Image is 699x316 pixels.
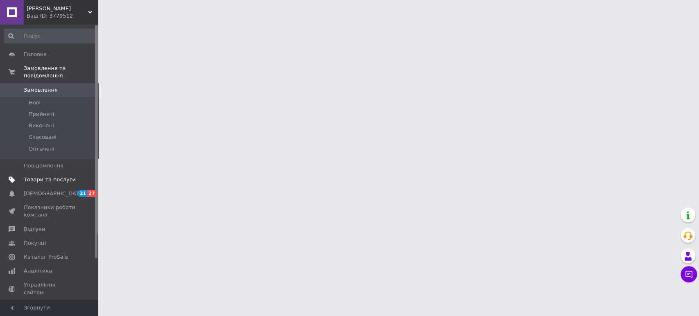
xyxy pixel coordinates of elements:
[24,162,63,169] span: Повідомлення
[29,133,57,141] span: Скасовані
[29,99,41,106] span: Нові
[24,51,47,58] span: Головна
[24,176,76,183] span: Товари та послуги
[24,226,45,233] span: Відгуки
[24,267,52,275] span: Аналітика
[29,145,54,153] span: Оплачені
[24,253,68,261] span: Каталог ProSale
[29,111,54,118] span: Прийняті
[78,190,87,197] span: 21
[24,239,46,247] span: Покупці
[24,190,84,197] span: [DEMOGRAPHIC_DATA]
[27,5,88,12] span: MOLLI
[24,86,58,94] span: Замовлення
[24,281,76,296] span: Управління сайтом
[4,29,96,43] input: Пошук
[24,204,76,219] span: Показники роботи компанії
[24,65,98,79] span: Замовлення та повідомлення
[27,12,98,20] div: Ваш ID: 3779512
[29,122,54,129] span: Виконані
[87,190,97,197] span: 27
[681,266,697,282] button: Чат з покупцем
